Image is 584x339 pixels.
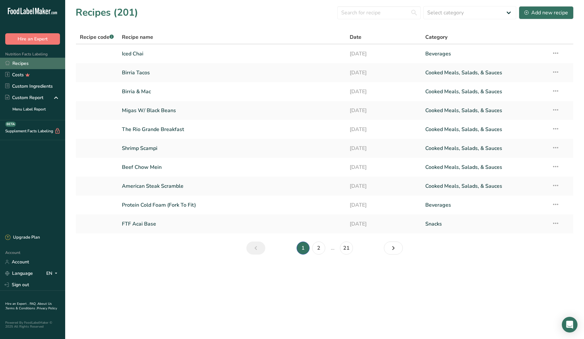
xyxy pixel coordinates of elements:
[122,104,342,117] a: Migas W/ Black Beans
[337,6,421,19] input: Search for recipe
[425,198,544,212] a: Beverages
[122,141,342,155] a: Shrimp Scampi
[122,47,342,61] a: Iced Chai
[46,270,60,277] div: EN
[524,9,568,17] div: Add new recipe
[350,47,418,61] a: [DATE]
[340,242,353,255] a: Page 21.
[350,217,418,231] a: [DATE]
[80,34,114,41] span: Recipe code
[425,160,544,174] a: Cooked Meals, Salads, & Sauces
[122,160,342,174] a: Beef Chow Mein
[5,268,33,279] a: Language
[5,302,52,311] a: About Us .
[425,33,447,41] span: Category
[350,66,418,80] a: [DATE]
[122,33,153,41] span: Recipe name
[350,141,418,155] a: [DATE]
[5,234,40,241] div: Upgrade Plan
[122,179,342,193] a: American Steak Scramble
[425,217,544,231] a: Snacks
[122,198,342,212] a: Protein Cold Foam (Fork To Fit)
[350,179,418,193] a: [DATE]
[562,317,577,332] div: Open Intercom Messenger
[425,85,544,98] a: Cooked Meals, Salads, & Sauces
[350,123,418,136] a: [DATE]
[5,302,28,306] a: Hire an Expert .
[122,66,342,80] a: Birria Tacos
[76,5,138,20] h1: Recipes (201)
[350,33,361,41] span: Date
[122,217,342,231] a: FTF Acai Base
[425,104,544,117] a: Cooked Meals, Salads, & Sauces
[312,242,325,255] a: Page 2.
[37,306,57,311] a: Privacy Policy
[425,141,544,155] a: Cooked Meals, Salads, & Sauces
[122,85,342,98] a: Birria & Mac
[246,242,265,255] a: Previous page
[5,94,43,101] div: Custom Report
[5,33,60,45] button: Hire an Expert
[350,198,418,212] a: [DATE]
[122,123,342,136] a: The Rio Grande Breakfast
[425,47,544,61] a: Beverages
[519,6,574,19] button: Add new recipe
[425,66,544,80] a: Cooked Meals, Salads, & Sauces
[425,179,544,193] a: Cooked Meals, Salads, & Sauces
[350,104,418,117] a: [DATE]
[6,306,37,311] a: Terms & Conditions .
[5,122,16,127] div: BETA
[384,242,403,255] a: Next page
[350,85,418,98] a: [DATE]
[5,321,60,329] div: Powered By FoodLabelMaker © 2025 All Rights Reserved
[425,123,544,136] a: Cooked Meals, Salads, & Sauces
[30,302,37,306] a: FAQ .
[350,160,418,174] a: [DATE]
